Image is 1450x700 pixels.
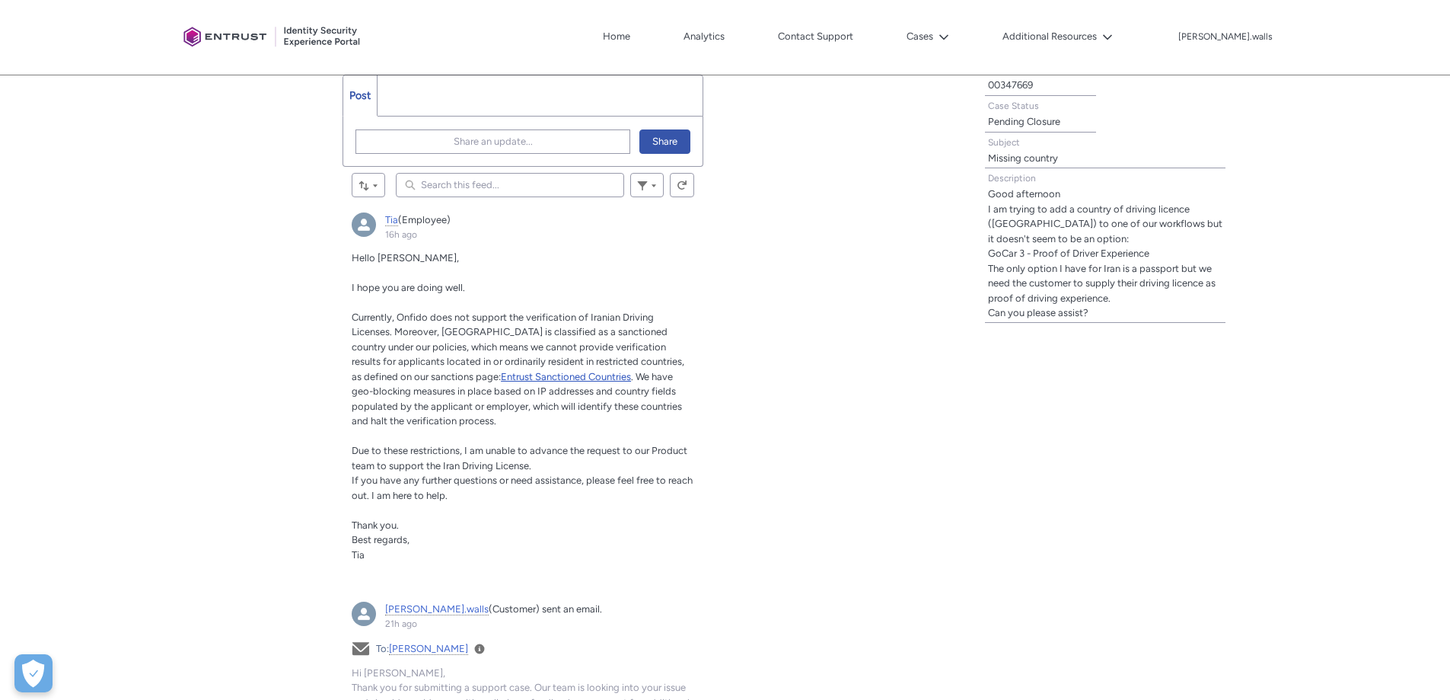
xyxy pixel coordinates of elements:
[988,116,1060,127] lightning-formatted-text: Pending Closure
[489,603,602,615] span: (Customer) sent an email.
[352,213,376,237] div: Tia
[988,101,1039,111] span: Case Status
[376,643,468,655] span: To:
[396,173,624,197] input: Search this feed...
[988,188,1222,318] lightning-formatted-text: Good afternoon I am trying to add a country of driving licence ([GEOGRAPHIC_DATA]) to one of our ...
[652,130,677,153] span: Share
[1178,28,1273,43] button: User Profile susan.walls
[988,152,1058,164] lightning-formatted-text: Missing country
[639,129,690,154] button: Share
[474,644,485,654] a: View Details
[343,203,703,583] article: Tia, 16h ago
[454,130,533,153] span: Share an update...
[389,643,468,655] a: [PERSON_NAME]
[999,25,1117,48] button: Additional Resources
[903,25,953,48] button: Cases
[774,25,857,48] a: Contact Support
[988,173,1036,184] span: Description
[14,654,53,692] div: Cookie Preferences
[1178,32,1273,43] p: [PERSON_NAME].walls
[352,534,410,545] span: Best regards,
[670,173,694,197] button: Refresh this feed
[352,282,465,293] span: I hope you are doing well.
[352,475,693,501] span: If you have any further questions or need assistance, please feel free to reach out. I am here to...
[988,79,1033,91] lightning-formatted-text: 00347669
[680,25,728,48] a: Analytics, opens in new tab
[343,75,703,167] div: Chatter Publisher
[385,603,489,615] a: [PERSON_NAME].walls
[352,549,365,561] span: Tia
[352,213,376,237] img: External User - Tia (null)
[14,654,53,692] button: Open Preferences
[988,137,1020,148] span: Subject
[352,252,459,264] span: Hello [PERSON_NAME],
[385,214,398,226] a: Tia
[599,25,634,48] a: Home
[352,445,687,471] span: Due to these restrictions, I am unable to advance the request to our Product team to support the ...
[343,75,378,116] a: Post
[385,618,417,629] a: 21h ago
[352,312,684,382] span: Currently, Onfido does not support the verification of Iranian Driving Licenses. Moreover, [GEOGR...
[352,602,376,626] img: susan.walls
[501,371,631,382] a: Entrust Sanctioned Countries
[349,89,371,102] span: Post
[352,519,399,531] span: Thank you.
[385,229,417,240] a: 16h ago
[398,214,451,225] span: (Employee)
[355,129,630,154] button: Share an update...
